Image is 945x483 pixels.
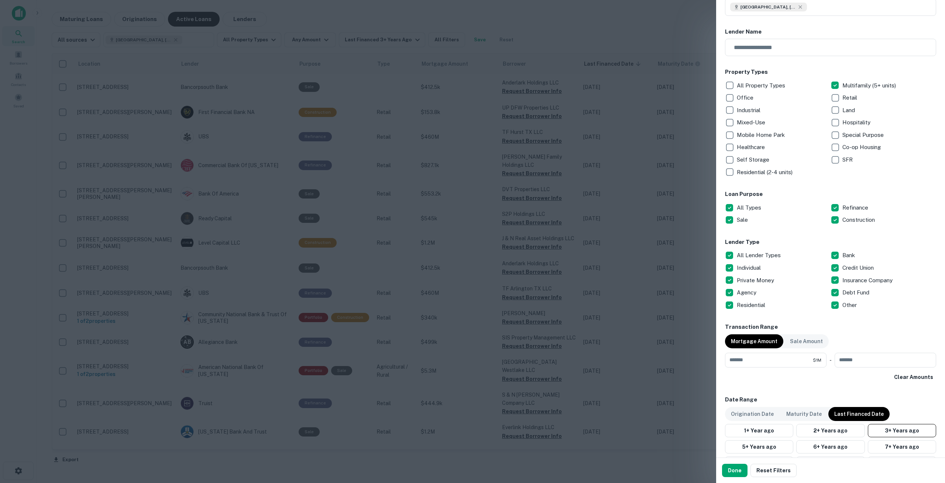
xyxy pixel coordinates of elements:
[737,155,771,164] p: Self Storage
[731,410,774,418] p: Origination Date
[842,118,872,127] p: Hospitality
[834,410,884,418] p: Last Financed Date
[725,424,793,437] button: 1+ Year ago
[842,93,859,102] p: Retail
[725,190,936,199] h6: Loan Purpose
[725,238,936,246] h6: Lender Type
[740,4,796,10] span: [GEOGRAPHIC_DATA], [GEOGRAPHIC_DATA], [GEOGRAPHIC_DATA]
[737,118,767,127] p: Mixed-Use
[842,215,876,224] p: Construction
[737,215,749,224] p: Sale
[737,251,782,260] p: All Lender Types
[737,106,762,115] p: Industrial
[750,464,797,477] button: Reset Filters
[842,155,854,164] p: SFR
[842,301,858,310] p: Other
[737,203,763,212] p: All Types
[868,440,936,453] button: 7+ Years ago
[786,410,822,418] p: Maturity Date
[829,353,832,368] div: -
[725,456,793,470] button: 8+ Years ago
[725,323,936,331] h6: Transaction Range
[842,143,882,152] p: Co-op Housing
[737,263,762,272] p: Individual
[842,251,856,260] p: Bank
[722,464,748,477] button: Done
[737,288,758,297] p: Agency
[725,68,936,76] h6: Property Types
[737,276,776,285] p: Private Money
[737,168,794,177] p: Residential (2-4 units)
[813,357,821,363] span: $1M
[868,456,936,470] button: 10+ Years ago
[796,440,865,453] button: 6+ Years ago
[908,424,945,459] iframe: Chat Widget
[842,263,875,272] p: Credit Union
[842,106,856,115] p: Land
[796,456,865,470] button: 9+ Years ago
[842,81,897,90] p: Multifamily (5+ units)
[790,337,823,345] p: Sale Amount
[842,288,871,297] p: Debt Fund
[737,131,786,139] p: Mobile Home Park
[842,203,870,212] p: Refinance
[737,143,766,152] p: Healthcare
[891,370,936,384] button: Clear Amounts
[725,396,936,404] h6: Date Range
[868,424,936,437] button: 3+ Years ago
[737,301,767,310] p: Residential
[842,131,885,139] p: Special Purpose
[796,424,865,437] button: 2+ Years ago
[725,28,936,36] h6: Lender Name
[725,440,793,453] button: 5+ Years ago
[737,93,755,102] p: Office
[731,337,777,345] p: Mortgage Amount
[737,81,787,90] p: All Property Types
[842,276,894,285] p: Insurance Company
